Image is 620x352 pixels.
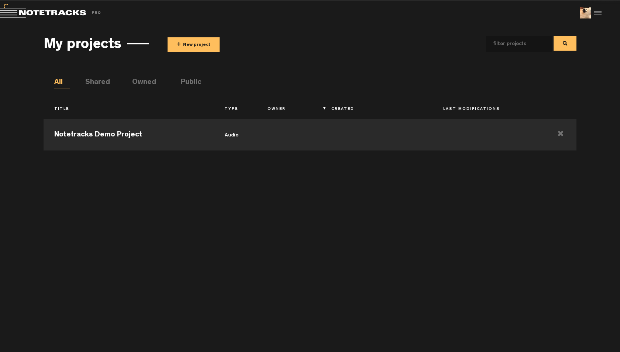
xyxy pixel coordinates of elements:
[44,103,214,116] th: Title
[181,77,196,88] li: Public
[44,37,121,54] h3: My projects
[44,117,214,150] td: Notetracks Demo Project
[214,117,257,150] td: audio
[214,103,257,116] th: Type
[580,7,591,18] img: ACg8ocL5gwKw5pd07maQ2lhPOff6WT8m3IvDddvTE_9JOcBkgrnxFAKk=s96-c
[85,77,101,88] li: Shared
[177,41,181,49] span: +
[321,103,433,116] th: Created
[486,36,540,52] input: filter projects
[257,103,321,116] th: Owner
[132,77,148,88] li: Owned
[168,37,220,52] button: +New project
[54,77,70,88] li: All
[433,103,544,116] th: Last Modifications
